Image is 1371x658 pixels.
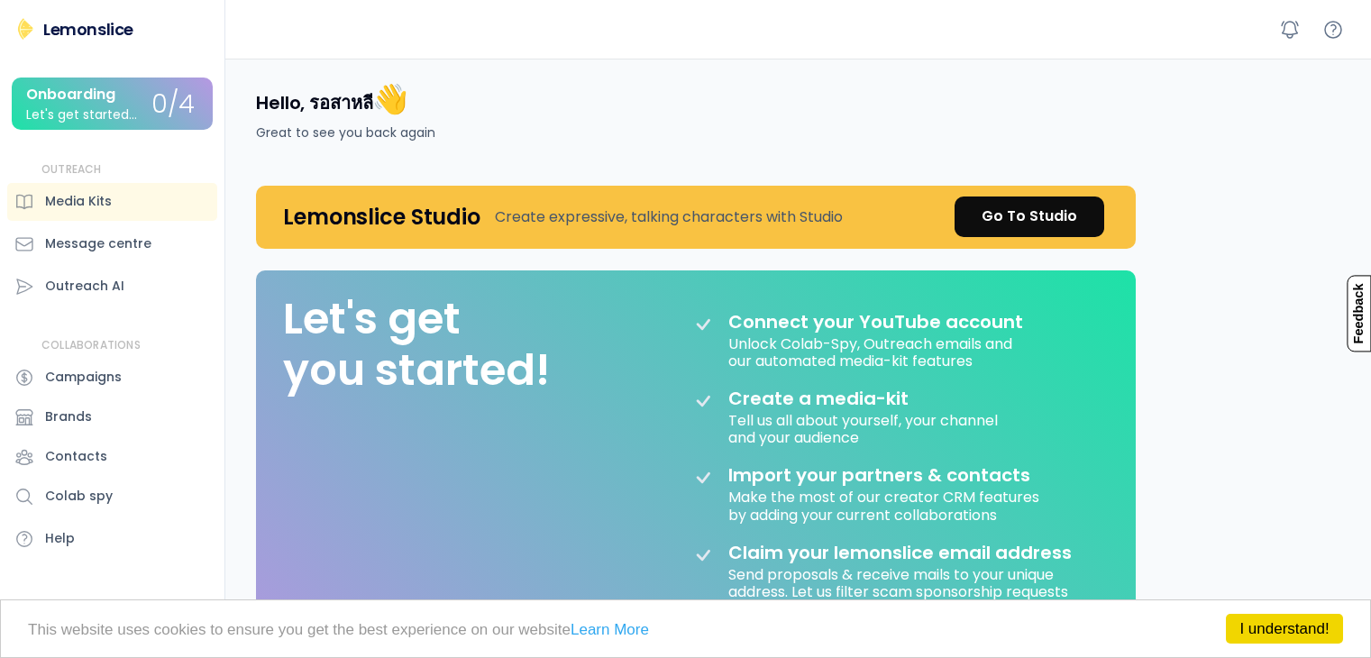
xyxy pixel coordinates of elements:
div: Claim your lemonslice email address [728,542,1072,563]
p: This website uses cookies to ensure you get the best experience on our website [28,622,1343,637]
div: Onboarding [26,87,115,103]
a: Learn More [571,621,649,638]
div: Go To Studio [982,206,1077,227]
div: Send proposals & receive mails to your unique address. Let us filter scam sponsorship requests [728,563,1089,600]
div: COLLABORATIONS [41,338,141,353]
div: Great to see you back again [256,123,435,142]
div: Connect your YouTube account [728,311,1023,333]
div: Outreach AI [45,277,124,296]
a: I understand! [1226,614,1343,644]
div: Let's get you started! [283,293,550,397]
font: 👋 [372,78,408,119]
div: Tell us all about yourself, your channel and your audience [728,409,1001,446]
a: Go To Studio [955,196,1104,237]
div: Unlock Colab-Spy, Outreach emails and our automated media-kit features [728,333,1016,370]
div: 0/4 [151,91,195,119]
div: Help [45,529,75,548]
h4: Lemonslice Studio [283,203,480,231]
h4: Hello, รอสาหลี [256,80,408,118]
div: Create expressive, talking characters with Studio [495,206,843,228]
div: Media Kits [45,192,112,211]
div: Lemonslice [43,18,133,41]
div: Create a media-kit [728,388,954,409]
div: Let's get started... [26,108,137,122]
div: Message centre [45,234,151,253]
div: Contacts [45,447,107,466]
div: Make the most of our creator CRM features by adding your current collaborations [728,486,1043,523]
div: Brands [45,407,92,426]
div: Import your partners & contacts [728,464,1030,486]
img: Lemonslice [14,18,36,40]
div: Colab spy [45,487,113,506]
div: Campaigns [45,368,122,387]
div: OUTREACH [41,162,102,178]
